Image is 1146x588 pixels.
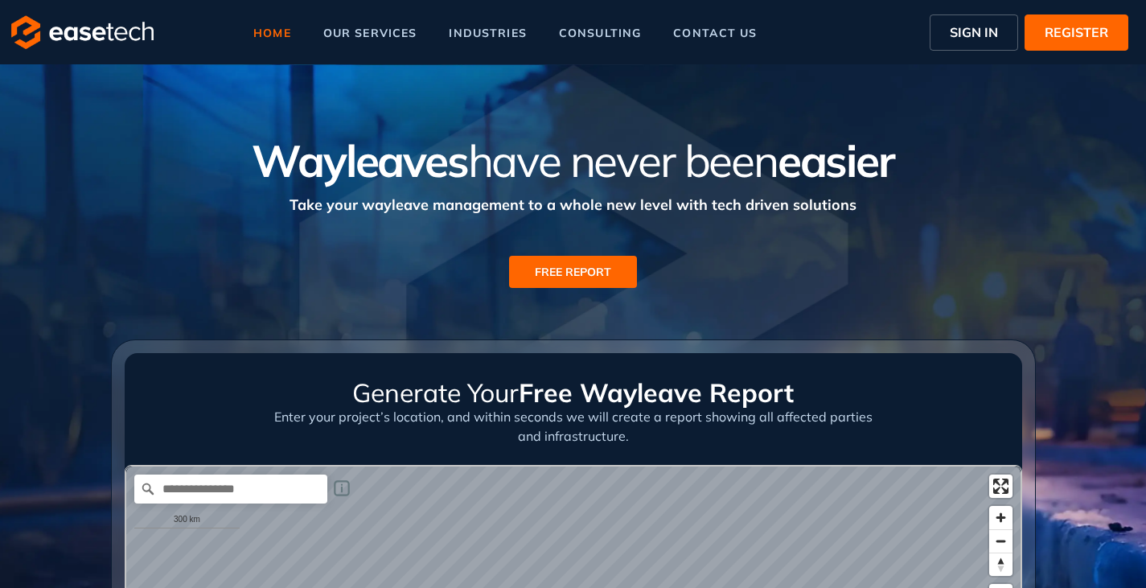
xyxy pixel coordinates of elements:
span: contact us [673,27,757,39]
span: easier [778,133,894,188]
span: Generate Your [352,376,519,409]
span: industries [449,27,526,39]
div: 300 km [134,512,240,528]
button: Enter fullscreen [989,475,1013,498]
button: Zoom in [989,506,1013,529]
button: SIGN IN [930,14,1018,51]
span: Zoom out [989,530,1013,553]
div: Take your wayleave management to a whole new level with tech driven solutions [111,186,1036,216]
button: Reset bearing to north [989,553,1013,576]
span: SIGN IN [950,23,998,42]
span: our services [323,27,417,39]
img: logo [11,15,154,49]
span: consulting [559,27,641,39]
button: Zoom out [989,529,1013,553]
input: Search place... [134,475,327,504]
span: FREE REPORT [535,263,611,281]
span: home [253,27,291,39]
span: Free Wayleave Report [519,376,794,409]
button: FREE REPORT [509,256,637,288]
span: Wayleaves [252,133,467,188]
button: REGISTER [1025,14,1128,51]
span: REGISTER [1045,23,1108,42]
div: Enter your project’s location, and within seconds we will create a report showing all affected pa... [274,407,873,465]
